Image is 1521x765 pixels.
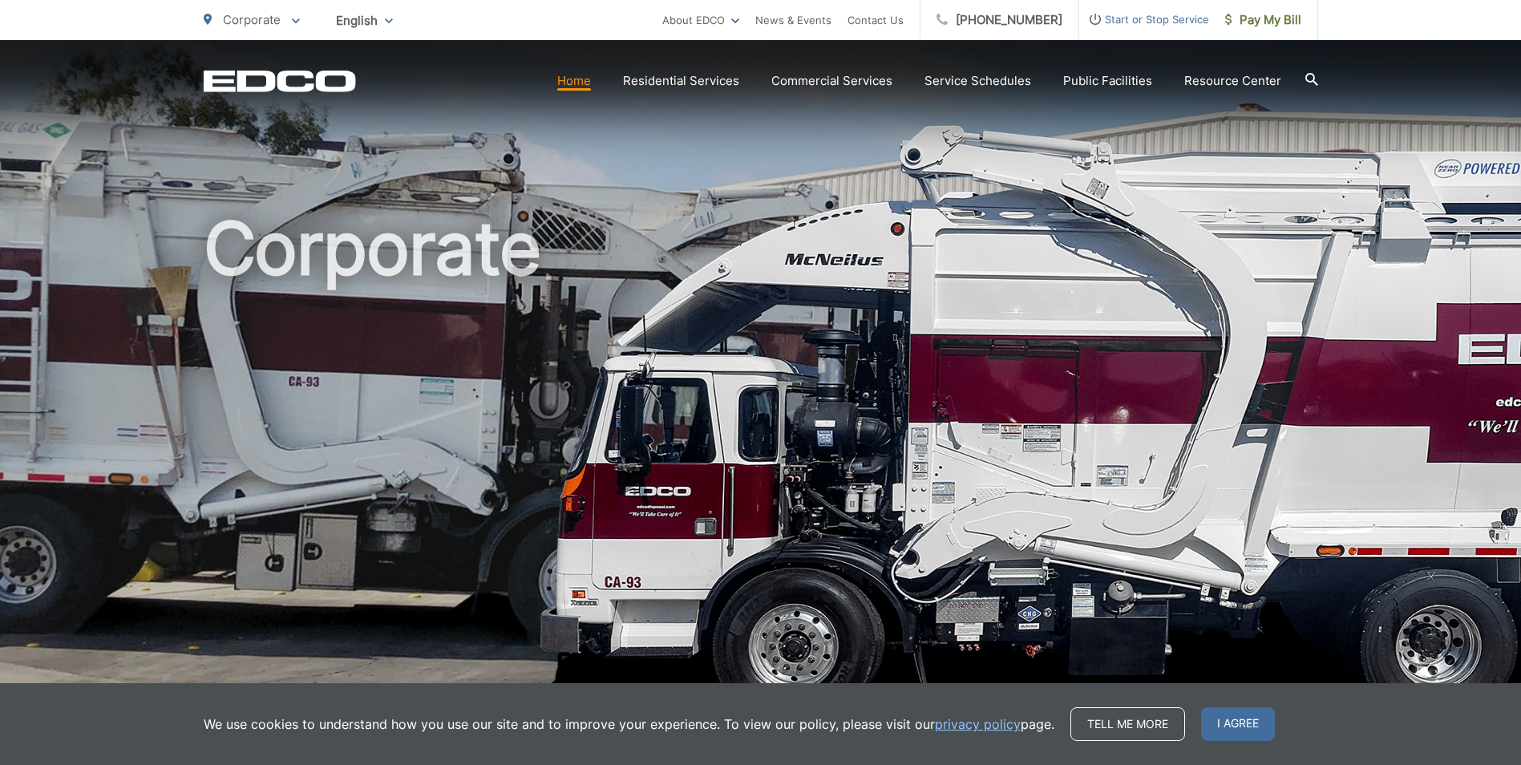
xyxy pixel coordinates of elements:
[1225,10,1301,30] span: Pay My Bill
[204,208,1318,716] h1: Corporate
[755,10,831,30] a: News & Events
[847,10,904,30] a: Contact Us
[204,714,1054,734] p: We use cookies to understand how you use our site and to improve your experience. To view our pol...
[1201,707,1275,741] span: I agree
[204,70,356,92] a: EDCD logo. Return to the homepage.
[662,10,739,30] a: About EDCO
[223,12,281,27] span: Corporate
[1070,707,1185,741] a: Tell me more
[1063,71,1152,91] a: Public Facilities
[771,71,892,91] a: Commercial Services
[924,71,1031,91] a: Service Schedules
[623,71,739,91] a: Residential Services
[1184,71,1281,91] a: Resource Center
[324,6,405,34] span: English
[557,71,591,91] a: Home
[935,714,1021,734] a: privacy policy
